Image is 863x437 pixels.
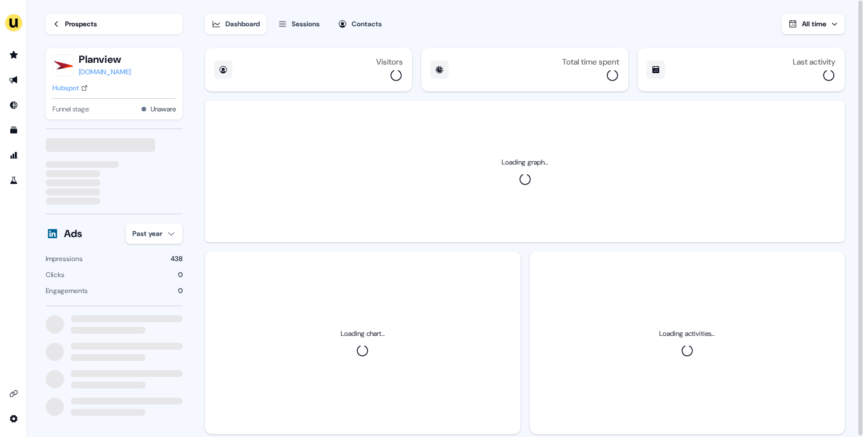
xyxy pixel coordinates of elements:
div: 0 [178,269,183,280]
a: Go to Inbound [5,96,23,114]
div: Visitors [376,57,403,66]
a: Go to outbound experience [5,71,23,89]
div: Last activity [793,57,836,66]
span: Funnel stage: [53,103,90,115]
button: Unaware [151,103,176,115]
a: Go to templates [5,121,23,139]
button: Dashboard [205,14,267,34]
div: Sessions [292,18,320,30]
a: Go to prospects [5,46,23,64]
div: Clicks [46,269,64,280]
button: Planview [79,53,131,66]
div: Loading chart... [341,328,385,339]
a: Hubspot [53,82,88,94]
a: Prospects [46,14,183,34]
a: Go to integrations [5,384,23,403]
button: Sessions [271,14,326,34]
div: Hubspot [53,82,79,94]
button: All time [781,14,845,34]
div: Impressions [46,253,83,264]
a: Go to experiments [5,171,23,190]
button: Contacts [331,14,389,34]
div: Contacts [352,18,382,30]
div: Loading graph... [502,157,548,168]
div: 0 [178,285,183,296]
div: Dashboard [225,18,260,30]
button: Past year [126,223,183,244]
a: Go to attribution [5,146,23,165]
a: [DOMAIN_NAME] [79,66,131,78]
span: All time [802,19,826,29]
a: Go to integrations [5,410,23,428]
div: Total time spent [562,57,619,66]
div: Engagements [46,285,88,296]
div: Loading activities... [659,328,715,339]
div: Ads [64,227,82,240]
div: Prospects [65,18,97,30]
div: 438 [171,253,183,264]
